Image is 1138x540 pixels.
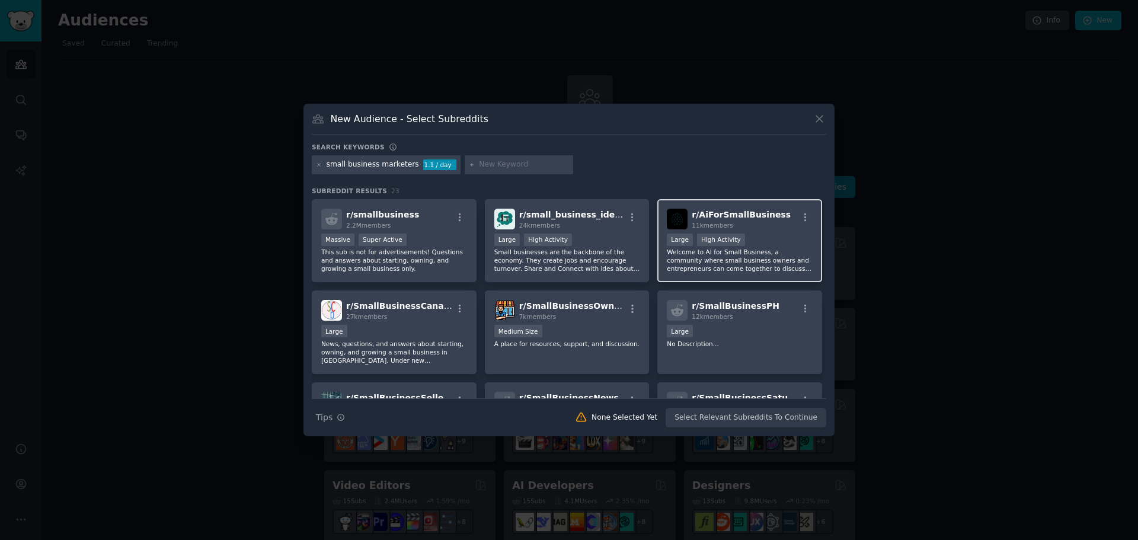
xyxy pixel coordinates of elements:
div: Large [494,234,520,246]
input: New Keyword [479,159,569,170]
h3: New Audience - Select Subreddits [331,113,488,125]
span: 12k members [692,313,733,320]
div: Super Active [359,234,407,246]
div: Massive [321,234,354,246]
div: Large [667,234,693,246]
div: Medium Size [494,325,542,337]
span: 2.2M members [346,222,391,229]
span: r/ AiForSmallBusiness [692,210,791,219]
span: 11k members [692,222,733,229]
span: 7k members [519,313,557,320]
img: SmallBusinessSellers [321,392,342,413]
div: 1.1 / day [423,159,456,170]
div: High Activity [697,234,745,246]
div: Large [321,325,347,337]
span: 24k members [519,222,560,229]
p: A place for resources, support, and discussion. [494,340,640,348]
span: r/ SmallBusinessCanada [346,301,455,311]
p: News, questions, and answers about starting, owning, and growing a small business in [GEOGRAPHIC_... [321,340,467,365]
img: SmallBusinessCanada [321,300,342,321]
img: SmallBusinessOwners [494,300,515,321]
p: No Description... [667,340,813,348]
span: Tips [316,411,333,424]
div: small business marketers [327,159,419,170]
span: r/ smallbusiness [346,210,419,219]
button: Tips [312,407,349,428]
span: r/ SmallBusinessNews [519,393,619,402]
p: Welcome to AI for Small Business, a community where small business owners and entrepreneurs can c... [667,248,813,273]
span: r/ small_business_ideas [519,210,625,219]
p: Small businesses are the backbone of the economy. They create jobs and encourage turnover. Share ... [494,248,640,273]
span: 23 [391,187,399,194]
img: AiForSmallBusiness [667,209,688,229]
span: 27k members [346,313,387,320]
span: r/ SmallBusinessSellers [346,393,453,402]
h3: Search keywords [312,143,385,151]
span: r/ SmallBusinessPH [692,301,779,311]
span: r/ SmallBusinessOwners [519,301,629,311]
span: r/ SmallBusinessSaturday [692,393,808,402]
p: This sub is not for advertisements! Questions and answers about starting, owning, and growing a s... [321,248,467,273]
div: High Activity [524,234,572,246]
img: small_business_ideas [494,209,515,229]
div: None Selected Yet [592,413,657,423]
span: Subreddit Results [312,187,387,195]
div: Large [667,325,693,337]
